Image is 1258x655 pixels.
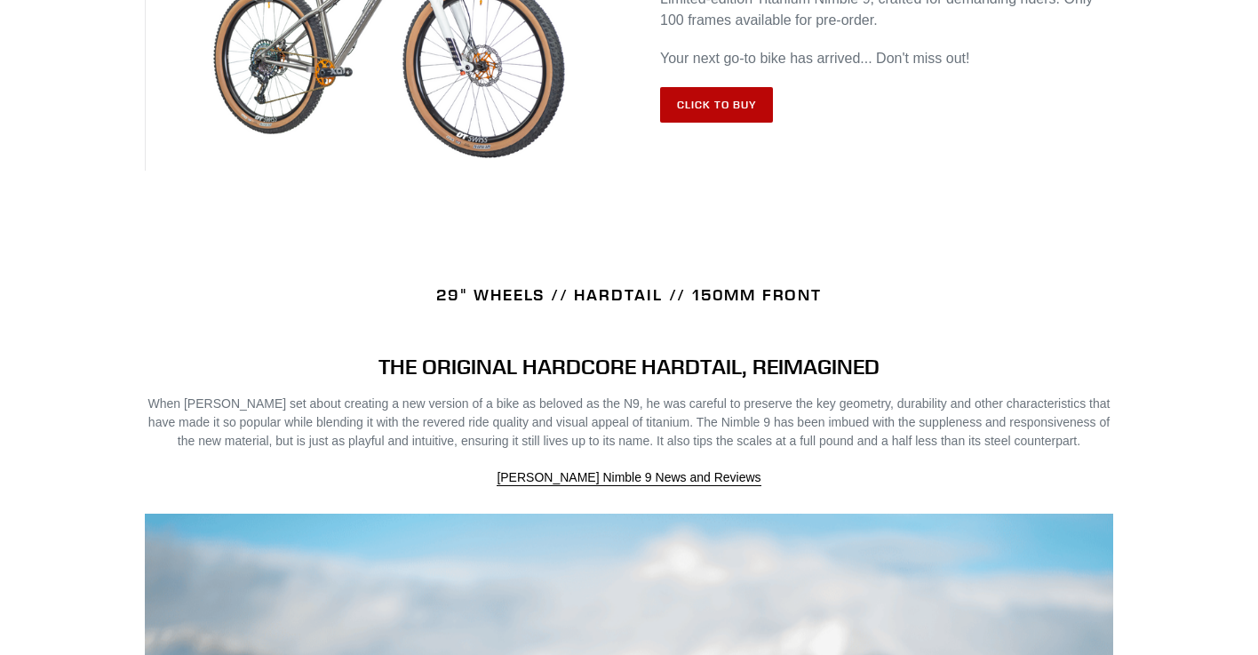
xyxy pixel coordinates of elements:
h4: THE ORIGINAL HARDCORE HARDTAIL, REIMAGINED [145,354,1113,379]
p: Your next go-to bike has arrived... Don't miss out! [660,48,1113,69]
p: When [PERSON_NAME] set about creating a new version of a bike as beloved as the N9, he was carefu... [145,395,1113,451]
a: [PERSON_NAME] Nimble 9 News and Reviews [497,470,760,486]
a: Click to Buy: TI NIMBLE 9 [660,87,773,123]
h4: 29" WHEELS // HARDTAIL // 150MM FRONT [145,285,1113,305]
